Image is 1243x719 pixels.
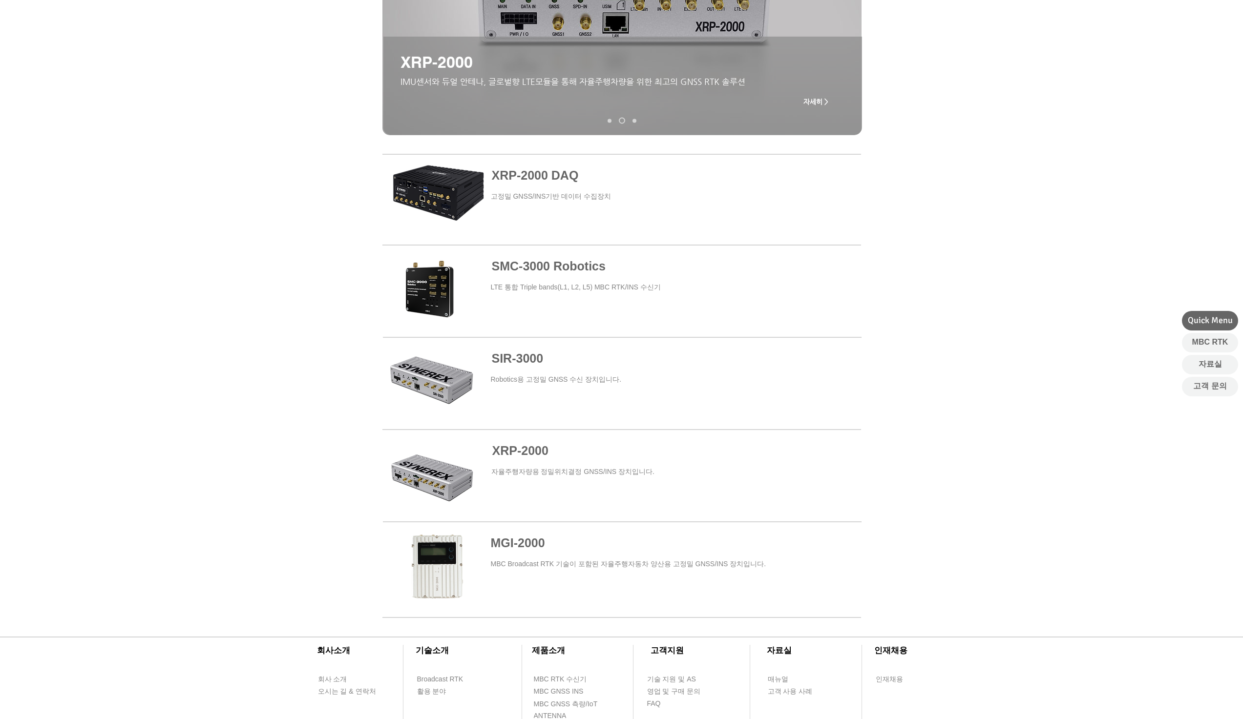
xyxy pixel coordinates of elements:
span: 자료실 [1199,359,1222,370]
a: 기술 지원 및 AS [647,673,720,685]
span: ​고객지원 [651,646,684,655]
span: 영업 및 구매 문의 [647,687,701,697]
a: 자율주행자량용 정밀위치결정 GNSS/INS 장치입니다. [491,468,654,475]
span: 자세히 > [803,98,828,105]
a: MGI-2000 [632,119,636,123]
span: 인재채용 [876,675,903,684]
span: IMU센서와 듀얼 안테나, 글로벌향 LTE모듈을 통해 자율주행차량을 위한 최고의 GNSS RTK 솔루션​ [400,77,745,86]
span: 매뉴얼 [768,675,788,684]
span: ​회사소개 [317,646,350,655]
div: Quick Menu [1182,311,1238,330]
span: XRP-2000 [400,53,473,71]
a: XRP-2000 [619,118,625,124]
a: XRP-2000 DAQ [608,119,611,123]
span: 000 [528,444,548,457]
span: 고객 사용 사례 [768,687,813,697]
a: SMC-3000 Robotics [492,259,606,273]
a: 고객 사용 사례 [767,685,823,698]
a: SIR-3000 [492,351,544,365]
span: ​인재채용 [874,646,907,655]
a: MBC RTK 수신기 [533,673,607,685]
span: MBC GNSS 측량/IoT [534,699,598,709]
a: 자세히 > [797,92,836,111]
a: MBC GNSS 측량/IoT [533,698,619,710]
a: FAQ [647,698,703,710]
a: 활용 분야 [417,685,473,698]
nav: 슬라이드 [604,118,640,124]
span: 고객 문의 [1193,381,1226,391]
span: 활용 분야 [417,687,446,697]
a: Robotics용 고정밀 GNSS 수신 장치입니다. [491,375,622,383]
a: 오시는 길 & 연락처 [317,685,383,698]
span: XRP-2 [492,444,528,457]
a: MBC GNSS INS [533,685,594,698]
span: ​기술소개 [416,646,449,655]
span: Broadcast RTK [417,675,463,684]
a: 인재채용 [875,673,922,685]
span: 회사 소개 [318,675,347,684]
a: 고객 문의 [1182,377,1238,396]
a: LTE 통합 Triple bands(L1, L2, L5) MBC RTK/INS 수신기 [491,283,661,291]
a: 자료실 [1182,355,1238,374]
a: 영업 및 구매 문의 [647,685,703,698]
a: 회사 소개 [317,673,374,685]
span: MBC GNSS INS [534,687,584,697]
span: FAQ [647,699,661,709]
span: 기술 지원 및 AS [647,675,696,684]
span: ​자료실 [767,646,792,655]
iframe: Wix Chat [1131,677,1243,719]
span: MBC RTK [1192,337,1228,348]
span: MBC RTK 수신기 [534,675,587,684]
a: Broadcast RTK [417,673,473,685]
span: ​제품소개 [532,646,565,655]
a: 매뉴얼 [767,673,823,685]
span: 오시는 길 & 연락처 [318,687,376,697]
a: MBC RTK [1182,333,1238,352]
a: XRP-2000 [492,444,548,457]
span: Quick Menu [1188,314,1233,327]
